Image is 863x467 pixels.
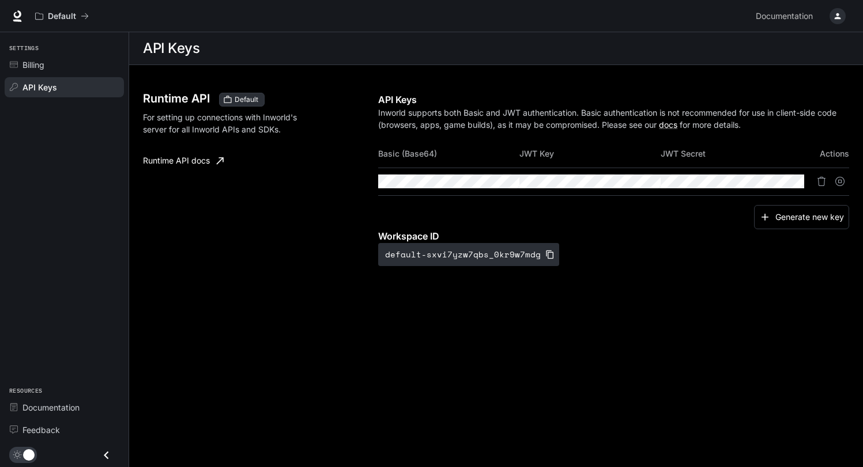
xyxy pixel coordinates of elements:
span: Billing [22,59,44,71]
a: Documentation [751,5,821,28]
p: For setting up connections with Inworld's server for all Inworld APIs and SDKs. [143,111,312,135]
a: Runtime API docs [138,149,228,172]
p: API Keys [378,93,849,107]
h3: Runtime API [143,93,210,104]
a: Feedback [5,420,124,440]
a: Billing [5,55,124,75]
a: docs [659,120,677,130]
a: Documentation [5,397,124,417]
a: API Keys [5,77,124,97]
th: Actions [802,140,849,168]
h1: API Keys [143,37,199,60]
div: These keys will apply to your current workspace only [219,93,265,107]
span: API Keys [22,81,57,93]
p: Workspace ID [378,229,849,243]
button: default-sxvi7yzw7qbs_0kr9w7mdg [378,243,559,266]
button: Close drawer [93,443,119,467]
span: Feedback [22,424,60,436]
th: JWT Secret [661,140,802,168]
th: Basic (Base64) [378,140,519,168]
button: Suspend API key [831,172,849,191]
button: Delete API key [812,172,831,191]
button: Generate new key [754,205,849,230]
button: All workspaces [30,5,94,28]
p: Default [48,12,76,21]
span: Default [230,94,263,105]
th: JWT Key [519,140,661,168]
span: Documentation [22,401,80,413]
p: Inworld supports both Basic and JWT authentication. Basic authentication is not recommended for u... [378,107,849,131]
span: Dark mode toggle [23,448,35,461]
span: Documentation [756,9,813,24]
